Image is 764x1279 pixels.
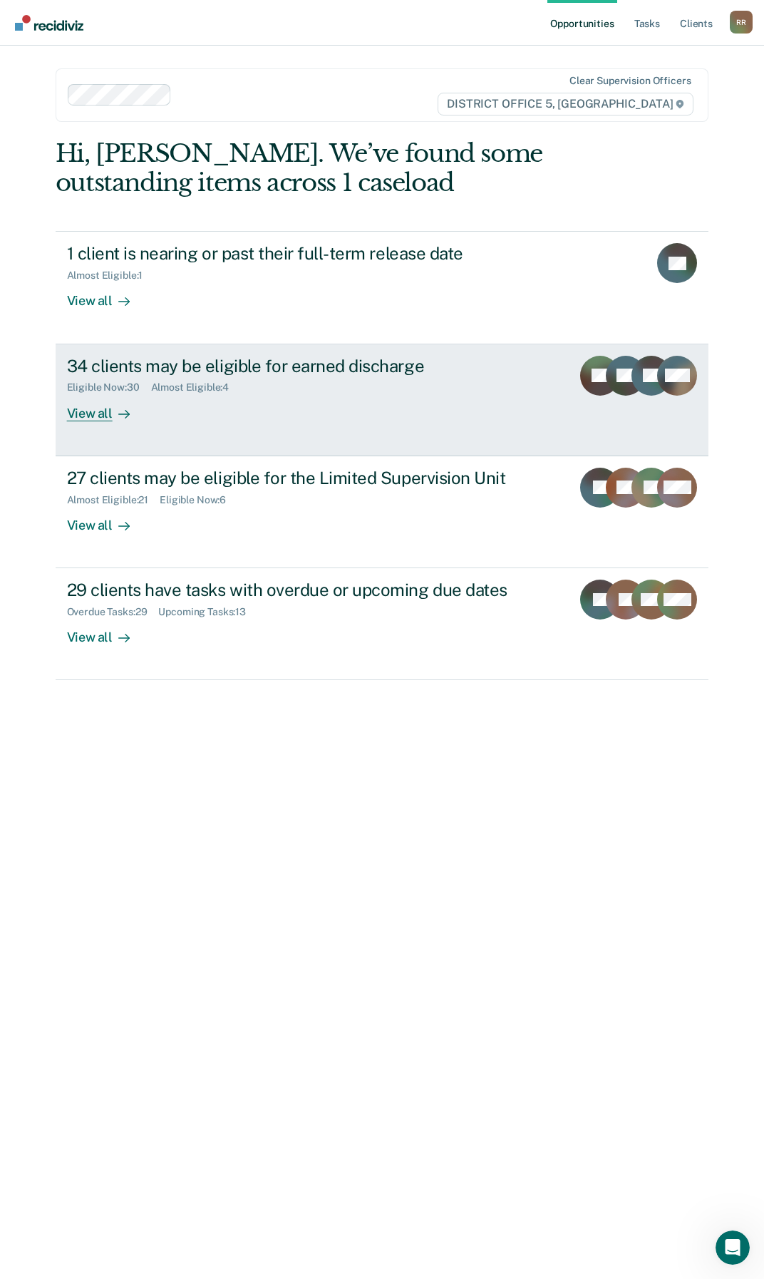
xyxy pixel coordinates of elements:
[67,282,147,309] div: View all
[716,1231,750,1265] iframe: Intercom live chat
[67,243,567,264] div: 1 client is nearing or past their full-term release date
[730,11,753,34] div: R R
[67,381,151,394] div: Eligible Now : 30
[67,606,159,618] div: Overdue Tasks : 29
[67,618,147,646] div: View all
[67,394,147,421] div: View all
[15,15,83,31] img: Recidiviz
[569,75,691,87] div: Clear supervision officers
[151,381,241,394] div: Almost Eligible : 4
[67,356,561,376] div: 34 clients may be eligible for earned discharge
[67,494,160,506] div: Almost Eligible : 21
[56,139,578,197] div: Hi, [PERSON_NAME]. We’ve found some outstanding items across 1 caseload
[730,11,753,34] button: Profile dropdown button
[56,456,709,568] a: 27 clients may be eligible for the Limited Supervision UnitAlmost Eligible:21Eligible Now:6View all
[67,580,561,600] div: 29 clients have tasks with overdue or upcoming due dates
[158,606,257,618] div: Upcoming Tasks : 13
[56,344,709,456] a: 34 clients may be eligible for earned dischargeEligible Now:30Almost Eligible:4View all
[438,93,693,115] span: DISTRICT OFFICE 5, [GEOGRAPHIC_DATA]
[56,568,709,680] a: 29 clients have tasks with overdue or upcoming due datesOverdue Tasks:29Upcoming Tasks:13View all
[67,505,147,533] div: View all
[56,231,709,344] a: 1 client is nearing or past their full-term release dateAlmost Eligible:1View all
[67,468,561,488] div: 27 clients may be eligible for the Limited Supervision Unit
[160,494,237,506] div: Eligible Now : 6
[67,269,155,282] div: Almost Eligible : 1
